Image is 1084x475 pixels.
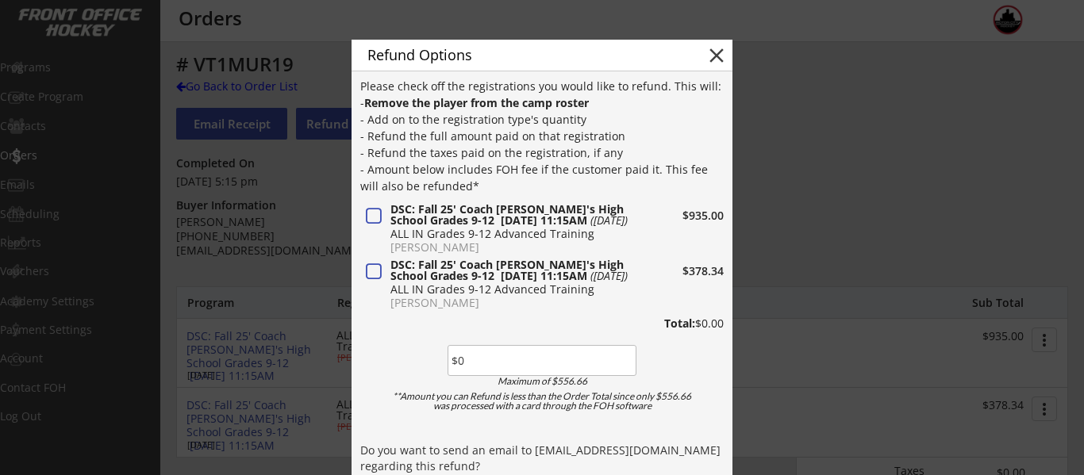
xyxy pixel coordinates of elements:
strong: Remove the player from the camp roster [364,95,589,110]
div: ALL IN Grades 9-12 Advanced Training [390,284,632,295]
div: Please check off the registrations you would like to refund. This will: - - Add on to the registr... [360,78,724,194]
strong: Total: [664,316,695,331]
div: $0.00 [621,318,724,329]
em: ([DATE]) [590,213,628,228]
div: ALL IN Grades 9-12 Advanced Training [390,228,632,239]
div: [PERSON_NAME] [390,242,632,253]
strong: DSC: Fall 25' Coach [PERSON_NAME]'s High School Grades 9-12 [DATE] 11:15AM [390,257,627,283]
div: Maximum of $556.66 [452,377,632,386]
div: Removed [390,297,632,309]
input: Amount to refund [448,345,636,376]
div: Refund Options [367,48,680,62]
div: Do you want to send an email to [EMAIL_ADDRESS][DOMAIN_NAME] regarding this refund? [360,442,724,473]
div: $935.00 [636,210,724,221]
button: close [705,44,728,67]
div: Removed [390,242,632,254]
div: **Amount you can Refund is less than the Order Total since only $556.66 was processed with a card... [389,392,695,411]
div: [PERSON_NAME] [390,297,632,308]
div: $378.34 [636,266,724,277]
strong: DSC: Fall 25' Coach [PERSON_NAME]'s High School Grades 9-12 [DATE] 11:15AM [390,201,627,228]
em: ([DATE]) [590,268,628,283]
